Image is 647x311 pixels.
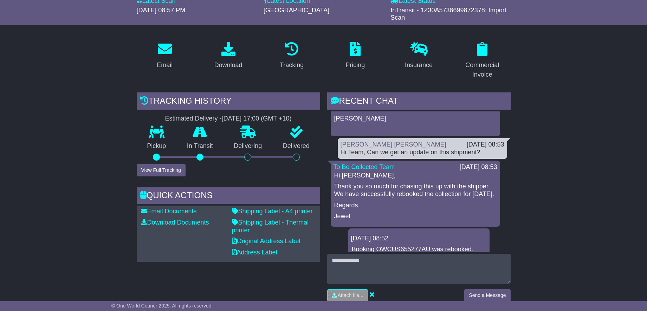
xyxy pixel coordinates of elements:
[334,202,497,209] p: Regards,
[137,164,186,176] button: View Full Tracking
[141,219,209,226] a: Download Documents
[400,39,437,72] a: Insurance
[464,289,510,302] button: Send a Message
[459,60,506,79] div: Commercial Invoice
[137,115,320,123] div: Estimated Delivery -
[137,92,320,111] div: Tracking history
[232,238,300,245] a: Original Address Label
[209,39,247,72] a: Download
[352,246,486,253] p: Booking OWCUS655277AU was rebooked.
[390,7,506,21] span: InTransit - 1Z30A5738699872378: Import Scan
[214,60,242,70] div: Download
[176,142,224,150] p: In Transit
[137,7,186,14] span: [DATE] 08:57 PM
[351,235,487,242] div: [DATE] 08:52
[137,187,320,206] div: Quick Actions
[345,60,365,70] div: Pricing
[222,115,292,123] div: [DATE] 17:00 (GMT +10)
[275,39,308,72] a: Tracking
[341,39,369,72] a: Pricing
[152,39,177,72] a: Email
[405,60,433,70] div: Insurance
[467,141,504,149] div: [DATE] 08:53
[334,183,497,198] p: Thank you so much for chasing this up with the shipper. We have successfully rebooked the collect...
[264,7,329,14] span: [GEOGRAPHIC_DATA]
[341,149,504,156] div: Hi Team, Can we get an update on this shipment?
[272,142,320,150] p: Delivered
[341,141,446,148] a: [PERSON_NAME] [PERSON_NAME]
[232,219,309,234] a: Shipping Label - Thermal printer
[334,163,395,170] a: To Be Collected Team
[334,172,497,180] p: Hi [PERSON_NAME],
[232,249,277,256] a: Address Label
[334,115,497,123] p: [PERSON_NAME]
[460,163,497,171] div: [DATE] 08:53
[224,142,273,150] p: Delivering
[454,39,511,82] a: Commercial Invoice
[232,208,313,215] a: Shipping Label - A4 printer
[111,303,213,309] span: © One World Courier 2025. All rights reserved.
[334,213,497,220] p: Jewel
[157,60,173,70] div: Email
[280,60,304,70] div: Tracking
[141,208,197,215] a: Email Documents
[137,142,177,150] p: Pickup
[327,92,511,111] div: RECENT CHAT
